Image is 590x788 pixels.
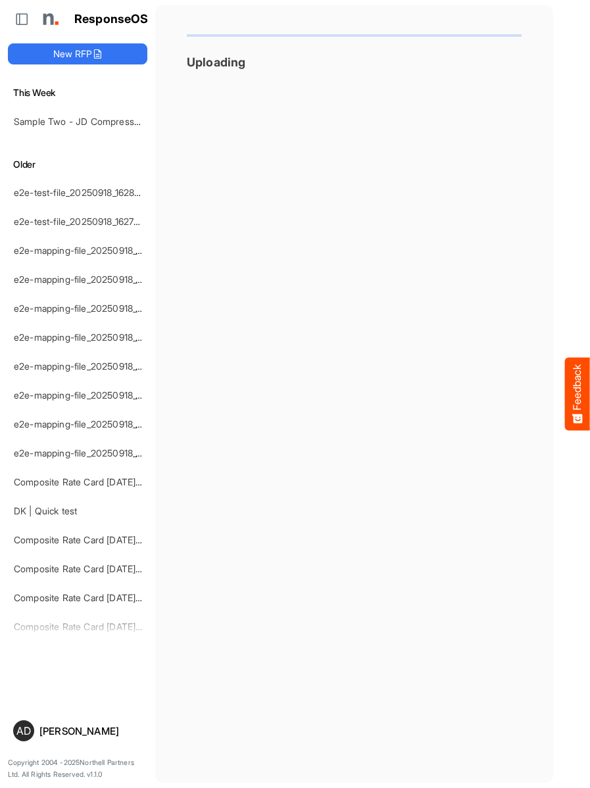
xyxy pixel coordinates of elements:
a: e2e-mapping-file_20250918_145238 [14,447,166,458]
p: Copyright 2004 - 2025 Northell Partners Ltd. All Rights Reserved. v 1.1.0 [8,757,147,780]
a: Composite Rate Card [DATE] mapping test_deleted [14,563,229,574]
h6: This Week [8,86,147,100]
button: Feedback [565,358,590,431]
a: e2e-test-file_20250918_162734 [14,216,145,227]
a: e2e-mapping-file_20250918_155033 [14,303,166,314]
img: Northell [36,6,62,32]
h1: ResponseOS [74,12,149,26]
a: Composite Rate Card [DATE]_smaller [14,534,170,545]
h6: Older [8,157,147,172]
a: e2e-mapping-file_20250918_155226 [14,274,166,285]
a: Composite Rate Card [DATE] mapping test_deleted [14,592,229,603]
a: e2e-mapping-file_20250918_154753 [14,360,166,372]
a: Composite Rate Card [DATE] mapping test_deleted [14,476,229,487]
span: AD [16,726,31,736]
a: e2e-mapping-file_20250918_154853 [14,332,166,343]
h3: Uploading [187,55,522,69]
a: e2e-mapping-file_20250918_153815 [14,418,164,430]
a: e2e-mapping-file_20250918_153934 [14,389,166,401]
a: DK | Quick test [14,505,77,516]
a: e2e-test-file_20250918_162834 [14,187,146,198]
a: Sample Two - JD Compressed 2 [14,116,153,127]
div: [PERSON_NAME] [39,726,142,736]
button: New RFP [8,43,147,64]
a: e2e-mapping-file_20250918_162533 [14,245,166,256]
